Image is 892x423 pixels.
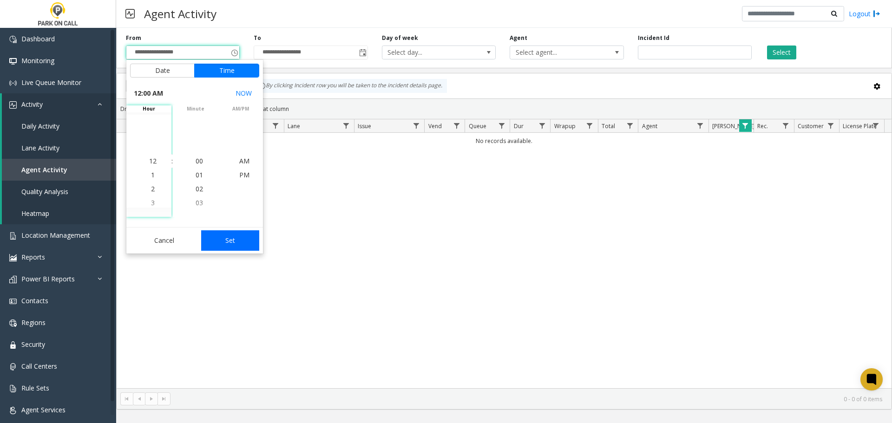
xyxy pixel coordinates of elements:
img: 'icon' [9,298,17,305]
span: License Plate [843,122,877,130]
span: Regions [21,318,46,327]
div: : [171,156,173,166]
span: Wrapup [554,122,576,130]
button: Set [201,230,260,251]
span: Vend [428,122,442,130]
a: Parker Filter Menu [739,119,752,132]
a: Agent Activity [2,159,116,181]
img: 'icon' [9,385,17,392]
a: Daily Activity [2,115,116,137]
img: 'icon' [9,341,17,349]
img: 'icon' [9,319,17,327]
span: Customer [798,122,824,130]
span: AM/PM [218,105,263,112]
span: minute [173,105,218,112]
a: Agent Filter Menu [694,119,707,132]
span: Select day... [382,46,473,59]
label: From [126,34,141,42]
span: Monitoring [21,56,54,65]
a: Lane Activity [2,137,116,159]
span: 12 [149,156,157,165]
h3: Agent Activity [139,2,221,25]
td: No records available. [117,133,892,149]
button: Select [767,46,796,59]
span: PM [239,170,249,179]
label: Agent [510,34,527,42]
img: 'icon' [9,36,17,43]
img: 'icon' [9,232,17,240]
span: 01 [196,170,203,179]
button: Select now [232,85,256,102]
span: Toggle popup [229,46,239,59]
button: Time tab [194,64,259,78]
span: Lane Activity [21,143,59,152]
a: Queue Filter Menu [495,119,508,132]
span: 00 [196,156,203,165]
span: 12:00 AM [134,87,163,100]
a: Wrapup Filter Menu [583,119,596,132]
span: 1 [151,170,155,179]
img: 'icon' [9,276,17,283]
span: Rec. [757,122,768,130]
span: 02 [196,184,203,193]
span: Select agent... [510,46,601,59]
span: Daily Activity [21,122,59,130]
img: 'icon' [9,407,17,414]
label: To [254,34,261,42]
button: Cancel [130,230,198,251]
a: Heatmap [2,202,116,224]
span: Security [21,340,45,349]
a: Location Filter Menu [269,119,282,132]
span: Agent Services [21,405,66,414]
span: Activity [21,100,43,109]
a: Rec. Filter Menu [780,119,792,132]
img: logout [873,9,880,19]
img: 'icon' [9,101,17,109]
span: Call Centers [21,362,57,371]
span: 3 [151,198,155,207]
a: Logout [849,9,880,19]
img: 'icon' [9,58,17,65]
span: Issue [358,122,371,130]
span: Contacts [21,296,48,305]
span: [PERSON_NAME] [712,122,754,130]
a: Quality Analysis [2,181,116,202]
span: 03 [196,198,203,207]
div: Drag a column header and drop it here to group by that column [117,101,892,117]
span: Rule Sets [21,384,49,392]
span: Power BI Reports [21,274,75,283]
span: Dur [514,122,524,130]
span: Lane [288,122,300,130]
a: Vend Filter Menu [450,119,463,132]
label: Day of week [382,34,418,42]
a: Dur Filter Menu [536,119,548,132]
img: pageIcon [125,2,135,25]
span: Live Queue Monitor [21,78,81,87]
button: Date tab [130,64,195,78]
span: Heatmap [21,209,49,218]
img: 'icon' [9,363,17,371]
span: 2 [151,184,155,193]
a: Total Filter Menu [623,119,636,132]
div: By clicking Incident row you will be taken to the incident details page. [254,79,447,93]
span: Total [602,122,615,130]
label: Incident Id [638,34,669,42]
span: Reports [21,253,45,261]
span: hour [126,105,171,112]
a: License Plate Filter Menu [870,119,882,132]
div: Data table [117,119,892,388]
img: 'icon' [9,254,17,261]
span: Queue [469,122,486,130]
a: Lane Filter Menu [340,119,352,132]
kendo-pager-info: 0 - 0 of 0 items [176,395,882,403]
span: Dashboard [21,34,55,43]
span: Quality Analysis [21,187,68,196]
a: Issue Filter Menu [410,119,422,132]
span: Agent [642,122,657,130]
span: Location Management [21,231,90,240]
span: Agent Activity [21,165,67,174]
a: Customer Filter Menu [825,119,837,132]
img: 'icon' [9,79,17,87]
a: Activity [2,93,116,115]
span: AM [239,156,249,165]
